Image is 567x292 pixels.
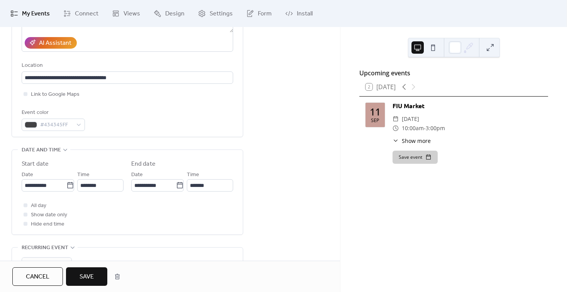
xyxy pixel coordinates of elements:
[297,9,313,19] span: Install
[393,137,431,145] button: ​Show more
[240,3,278,24] a: Form
[22,160,49,169] div: Start date
[31,211,67,220] span: Show date only
[124,9,140,19] span: Views
[370,107,381,117] div: 11
[66,267,107,286] button: Save
[25,258,58,269] span: Do not repeat
[402,137,431,145] span: Show more
[22,61,232,70] div: Location
[80,272,94,282] span: Save
[5,3,56,24] a: My Events
[192,3,239,24] a: Settings
[258,9,272,19] span: Form
[22,108,83,117] div: Event color
[31,220,64,229] span: Hide end time
[148,3,190,24] a: Design
[22,146,61,155] span: Date and time
[424,124,426,133] span: -
[371,118,379,123] div: Sep
[31,201,46,211] span: All day
[210,9,233,19] span: Settings
[12,267,63,286] button: Cancel
[26,272,49,282] span: Cancel
[22,243,68,253] span: Recurring event
[402,114,419,124] span: [DATE]
[75,9,98,19] span: Connect
[22,170,33,180] span: Date
[58,3,104,24] a: Connect
[279,3,318,24] a: Install
[393,101,542,110] div: FIU Market
[187,170,199,180] span: Time
[25,37,77,49] button: AI Assistant
[393,137,399,145] div: ​
[39,39,71,48] div: AI Assistant
[393,114,399,124] div: ​
[393,151,438,164] button: Save event
[165,9,184,19] span: Design
[31,90,80,99] span: Link to Google Maps
[106,3,146,24] a: Views
[393,124,399,133] div: ​
[402,124,424,133] span: 10:00am
[40,121,73,130] span: #434345FF
[131,160,156,169] div: End date
[359,68,548,78] div: Upcoming events
[77,170,90,180] span: Time
[22,9,50,19] span: My Events
[426,124,445,133] span: 3:00pm
[131,170,143,180] span: Date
